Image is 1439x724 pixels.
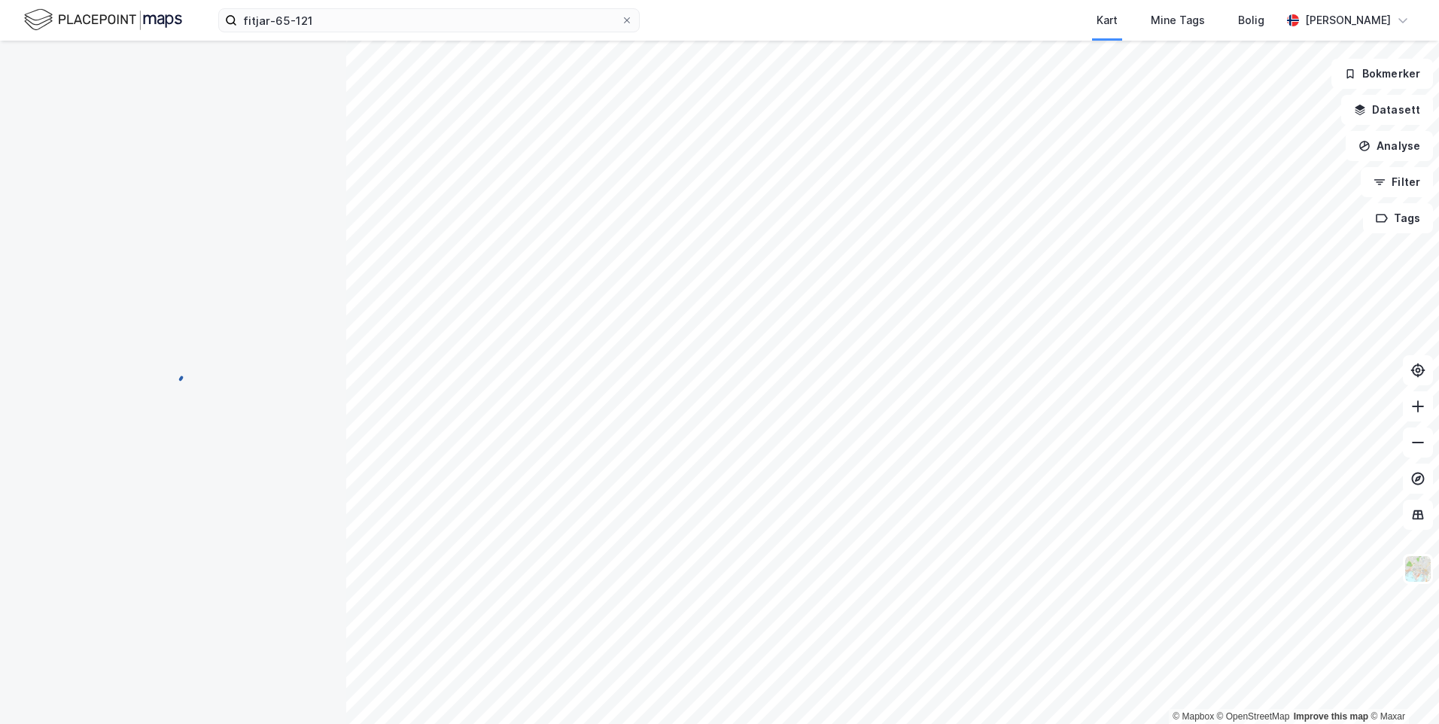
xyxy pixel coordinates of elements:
button: Tags [1363,203,1433,233]
input: Søk på adresse, matrikkel, gårdeiere, leietakere eller personer [237,9,621,32]
button: Filter [1361,167,1433,197]
iframe: Chat Widget [1364,652,1439,724]
div: Mine Tags [1151,11,1205,29]
button: Analyse [1346,131,1433,161]
button: Bokmerker [1331,59,1433,89]
div: [PERSON_NAME] [1305,11,1391,29]
a: OpenStreetMap [1217,711,1290,722]
a: Improve this map [1294,711,1368,722]
div: Bolig [1238,11,1264,29]
div: Kart [1097,11,1118,29]
button: Datasett [1341,95,1433,125]
img: Z [1404,555,1432,583]
img: logo.f888ab2527a4732fd821a326f86c7f29.svg [24,7,182,33]
img: spinner.a6d8c91a73a9ac5275cf975e30b51cfb.svg [161,361,185,385]
a: Mapbox [1173,711,1214,722]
